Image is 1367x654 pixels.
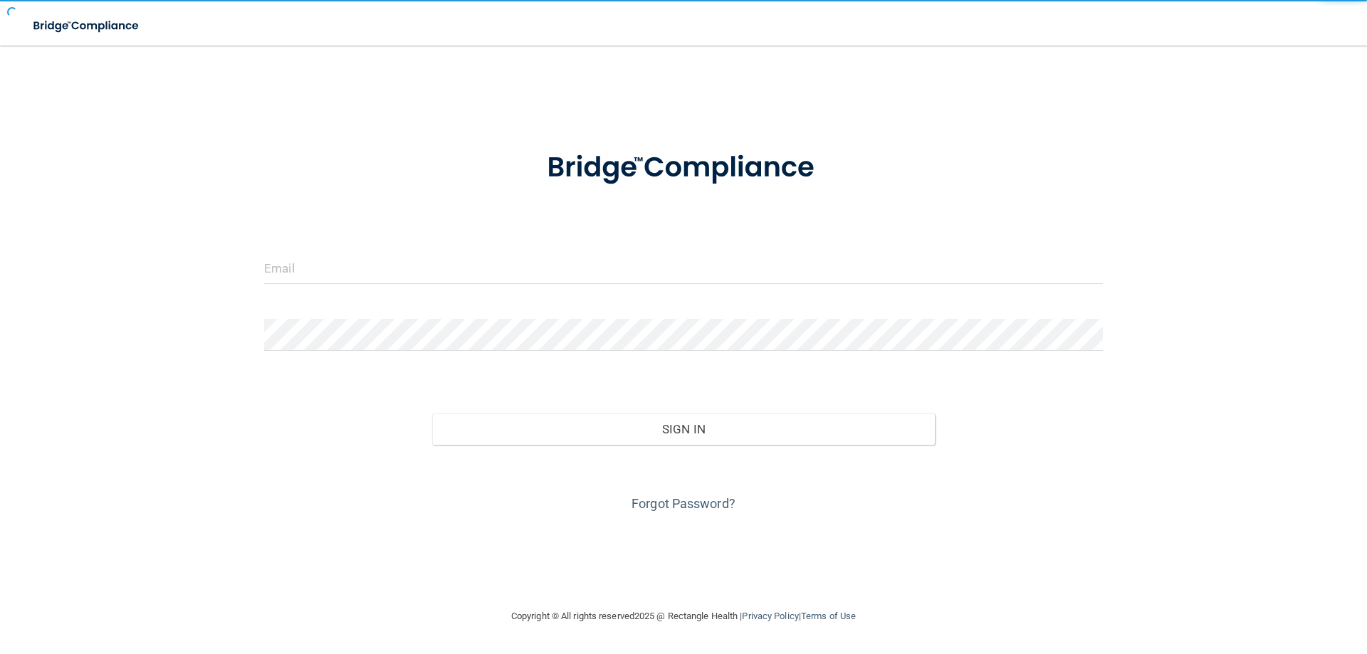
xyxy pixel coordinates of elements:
a: Privacy Policy [742,611,798,621]
img: bridge_compliance_login_screen.278c3ca4.svg [21,11,152,41]
div: Copyright © All rights reserved 2025 @ Rectangle Health | | [424,594,943,639]
input: Email [264,252,1103,284]
img: bridge_compliance_login_screen.278c3ca4.svg [518,131,849,205]
a: Forgot Password? [632,496,735,511]
a: Terms of Use [801,611,856,621]
button: Sign In [432,413,936,445]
